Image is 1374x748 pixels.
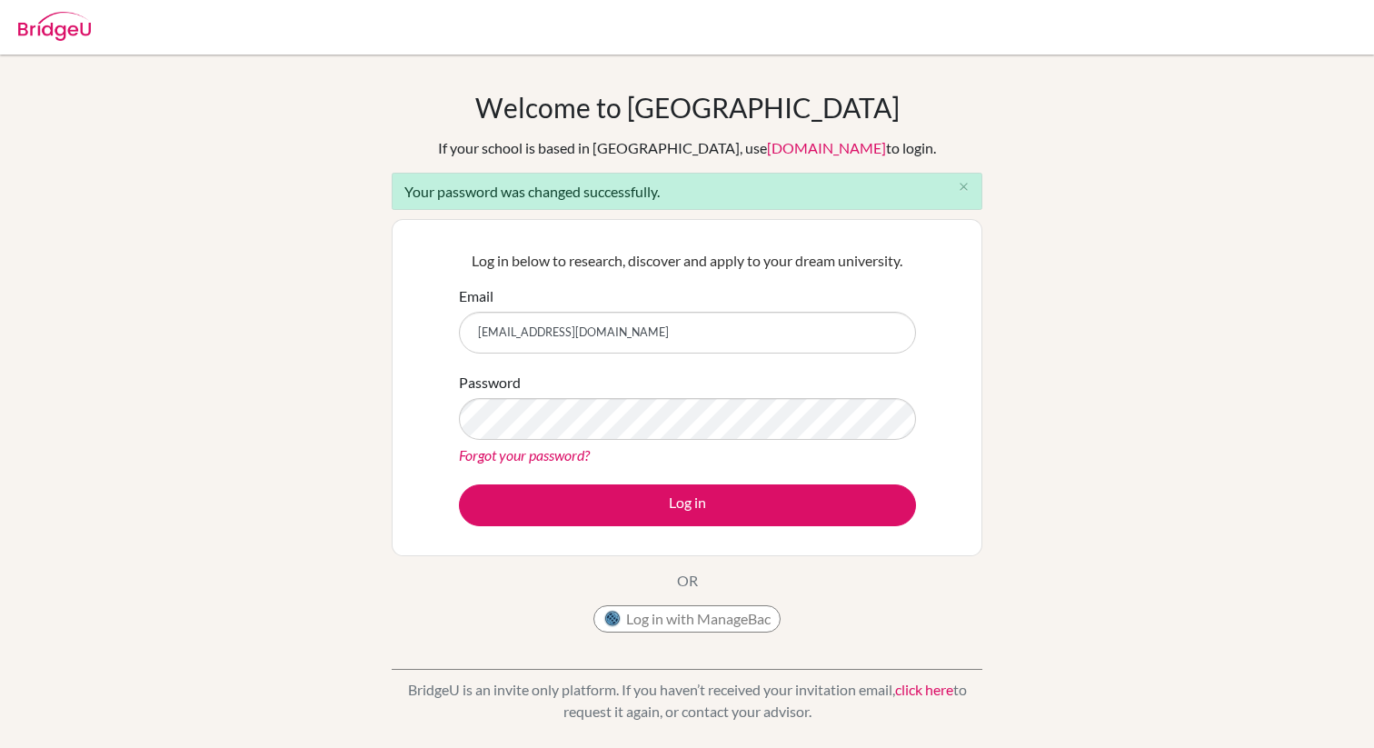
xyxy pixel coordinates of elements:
a: [DOMAIN_NAME] [767,139,886,156]
button: Log in with ManageBac [593,605,781,633]
a: Forgot your password? [459,446,590,464]
h1: Welcome to [GEOGRAPHIC_DATA] [475,91,900,124]
p: OR [677,570,698,592]
img: Bridge-U [18,12,91,41]
label: Password [459,372,521,394]
p: BridgeU is an invite only platform. If you haven’t received your invitation email, to request it ... [392,679,982,723]
a: click here [895,681,953,698]
p: Log in below to research, discover and apply to your dream university. [459,250,916,272]
div: If your school is based in [GEOGRAPHIC_DATA], use to login. [438,137,936,159]
button: Log in [459,484,916,526]
i: close [957,180,971,194]
button: Close [945,174,981,201]
label: Email [459,285,493,307]
div: Your password was changed successfully. [392,173,982,210]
